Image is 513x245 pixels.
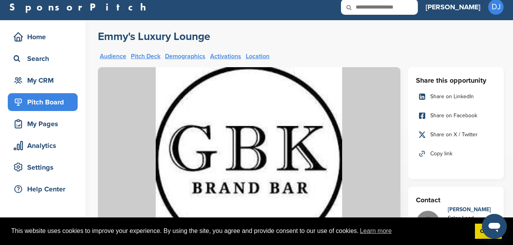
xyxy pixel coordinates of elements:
[430,111,477,120] span: Share on Facebook
[475,224,502,239] a: dismiss cookie message
[98,30,210,43] a: Emmy's Luxury Lounge
[165,53,205,59] a: Demographics
[8,137,78,155] a: Analytics
[416,127,496,143] a: Share on X / Twitter
[210,53,241,59] a: Activations
[8,50,78,68] a: Search
[430,130,478,139] span: Share on X / Twitter
[131,53,160,59] a: Pitch Deck
[12,73,78,87] div: My CRM
[246,53,270,59] a: Location
[430,149,452,158] span: Copy link
[9,2,151,12] a: SponsorPitch
[416,211,440,234] img: Missing
[416,89,496,105] a: Share on LinkedIn
[11,225,469,237] span: This website uses cookies to improve your experience. By using the site, you agree and provide co...
[8,158,78,176] a: Settings
[8,28,78,46] a: Home
[448,214,491,222] div: Sales Lead
[482,214,507,239] iframe: Button to launch messaging window
[8,115,78,133] a: My Pages
[12,30,78,44] div: Home
[12,139,78,153] div: Analytics
[416,108,496,124] a: Share on Facebook
[416,195,496,205] h3: Contact
[12,160,78,174] div: Settings
[12,52,78,66] div: Search
[416,146,496,162] a: Copy link
[426,2,480,12] h3: [PERSON_NAME]
[416,75,496,86] h3: Share this opportunity
[12,117,78,131] div: My Pages
[359,225,393,237] a: learn more about cookies
[8,180,78,198] a: Help Center
[8,93,78,111] a: Pitch Board
[8,71,78,89] a: My CRM
[448,205,491,214] div: [PERSON_NAME]
[12,95,78,109] div: Pitch Board
[430,92,474,101] span: Share on LinkedIn
[12,182,78,196] div: Help Center
[100,53,126,59] a: Audience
